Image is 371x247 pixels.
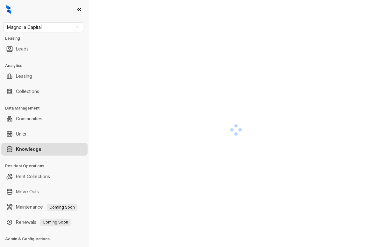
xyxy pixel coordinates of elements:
h3: Leasing [5,36,89,41]
li: Collections [1,85,88,98]
li: Maintenance [1,201,88,213]
span: Magnolia Capital [7,23,79,32]
li: Leads [1,43,88,55]
span: Coming Soon [47,204,77,211]
h3: Resident Operations [5,163,89,169]
li: Communities [1,112,88,125]
h3: Analytics [5,63,89,69]
a: Collections [16,85,39,98]
h3: Admin & Configurations [5,236,89,242]
span: Coming Soon [40,219,71,226]
a: Communities [16,112,42,125]
a: Move Outs [16,185,39,198]
a: Knowledge [16,143,41,156]
li: Rent Collections [1,170,88,183]
a: RenewalsComing Soon [16,216,71,229]
li: Units [1,128,88,140]
a: Rent Collections [16,170,50,183]
li: Renewals [1,216,88,229]
a: Leasing [16,70,32,83]
h3: Data Management [5,105,89,111]
a: Leads [16,43,29,55]
li: Knowledge [1,143,88,156]
a: Units [16,128,26,140]
li: Move Outs [1,185,88,198]
li: Leasing [1,70,88,83]
img: logo [6,5,11,14]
